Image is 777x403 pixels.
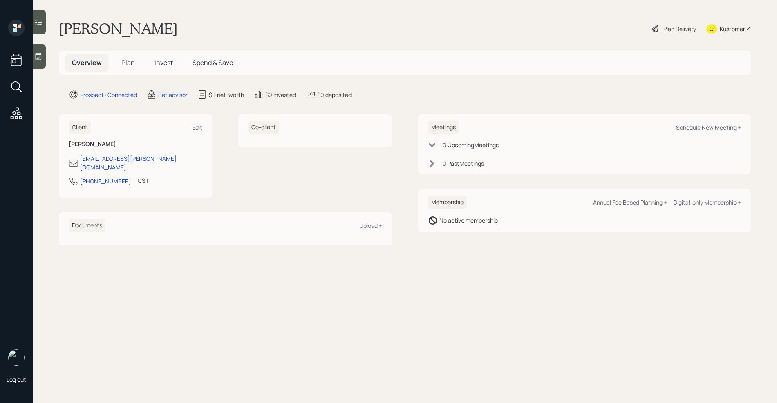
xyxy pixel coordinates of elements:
[69,219,105,232] h6: Documents
[265,90,296,99] div: $0 invested
[138,176,149,185] div: CST
[192,124,202,131] div: Edit
[80,154,202,171] div: [EMAIL_ADDRESS][PERSON_NAME][DOMAIN_NAME]
[443,159,484,168] div: 0 Past Meeting s
[317,90,352,99] div: $0 deposited
[359,222,382,230] div: Upload +
[428,196,467,209] h6: Membership
[69,141,202,148] h6: [PERSON_NAME]
[443,141,499,149] div: 0 Upcoming Meeting s
[209,90,244,99] div: $0 net-worth
[439,216,498,225] div: No active membership
[593,198,667,206] div: Annual Fee Based Planning +
[720,25,745,33] div: Kustomer
[80,177,131,185] div: [PHONE_NUMBER]
[158,90,188,99] div: Set advisor
[674,198,741,206] div: Digital-only Membership +
[80,90,137,99] div: Prospect · Connected
[428,121,459,134] h6: Meetings
[663,25,696,33] div: Plan Delivery
[248,121,279,134] h6: Co-client
[69,121,91,134] h6: Client
[155,58,173,67] span: Invest
[193,58,233,67] span: Spend & Save
[8,349,25,366] img: retirable_logo.png
[121,58,135,67] span: Plan
[676,124,741,131] div: Schedule New Meeting +
[72,58,102,67] span: Overview
[7,376,26,383] div: Log out
[59,20,178,38] h1: [PERSON_NAME]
